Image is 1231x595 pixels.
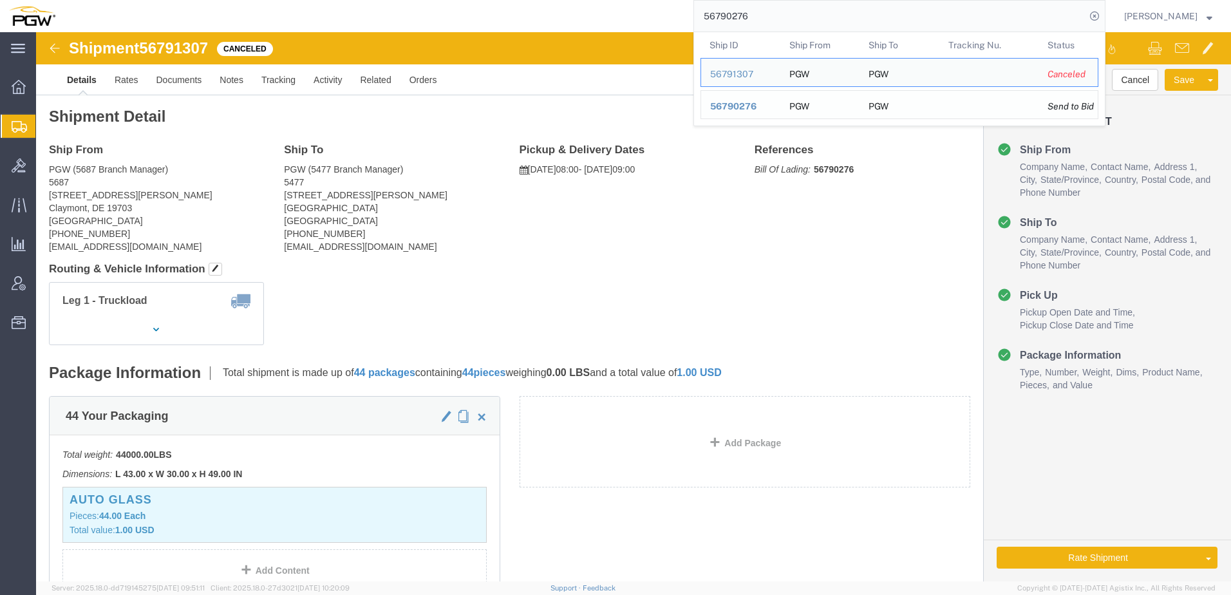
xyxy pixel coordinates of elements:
iframe: FS Legacy Container [36,32,1231,581]
div: 56790276 [710,100,771,113]
th: Status [1038,32,1098,58]
span: [DATE] 09:51:11 [156,584,205,592]
div: 56791307 [710,68,771,81]
table: Search Results [700,32,1105,126]
th: Ship From [780,32,860,58]
span: Copyright © [DATE]-[DATE] Agistix Inc., All Rights Reserved [1017,583,1216,594]
input: Search for shipment number, reference number [694,1,1085,32]
span: Server: 2025.18.0-dd719145275 [52,584,205,592]
a: Feedback [583,584,615,592]
span: Client: 2025.18.0-27d3021 [211,584,350,592]
div: PGW [789,59,809,86]
div: Send to Bid [1048,100,1089,113]
th: Ship ID [700,32,780,58]
a: Support [550,584,583,592]
span: Amber Hickey [1124,9,1198,23]
span: 56790276 [710,101,756,111]
span: [DATE] 10:20:09 [297,584,350,592]
div: PGW [789,91,809,118]
div: Canceled [1048,68,1089,81]
th: Ship To [860,32,939,58]
img: logo [9,6,55,26]
th: Tracking Nu. [939,32,1039,58]
div: PGW [869,91,888,118]
div: PGW [869,59,888,86]
button: [PERSON_NAME] [1123,8,1213,24]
